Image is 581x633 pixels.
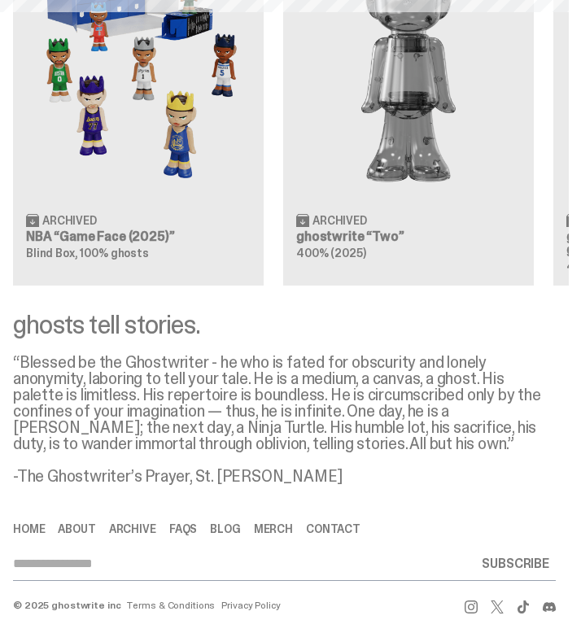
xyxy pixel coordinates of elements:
a: Home [13,523,45,535]
div: © 2025 ghostwrite inc [13,600,120,610]
span: Blind Box, [26,246,78,260]
a: Archive [109,523,156,535]
a: Contact [306,523,360,535]
div: “Blessed be the Ghostwriter - he who is fated for obscurity and lonely anonymity, laboring to tel... [13,354,556,484]
a: FAQs [169,523,197,535]
a: Blog [210,523,240,535]
button: SUBSCRIBE [475,548,556,580]
span: 400% (2025) [296,246,365,260]
a: Merch [254,523,293,535]
span: Archived [42,215,97,226]
a: Terms & Conditions [127,600,215,610]
h3: ghostwrite “Two” [296,230,521,243]
span: Archived [312,215,367,226]
a: About [58,523,95,535]
a: Privacy Policy [221,600,280,610]
h3: NBA “Game Face (2025)” [26,230,251,243]
div: ghosts tell stories. [13,312,556,338]
span: 100% ghosts [80,246,148,260]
